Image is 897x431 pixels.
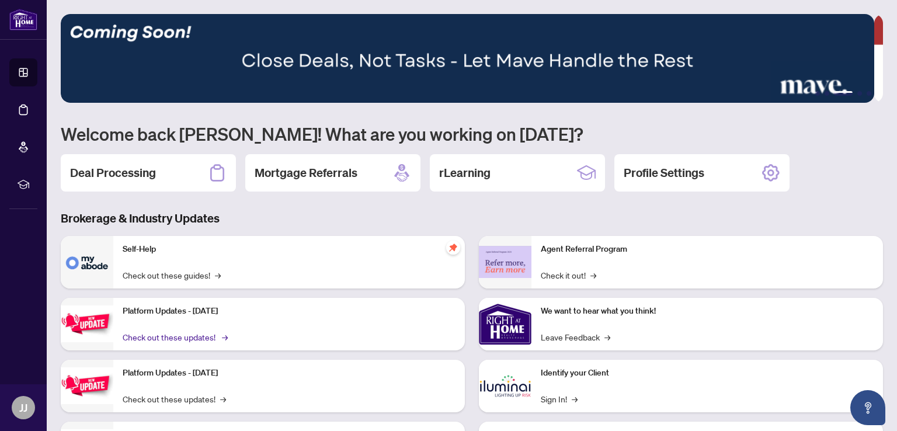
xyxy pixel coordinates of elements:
img: Platform Updates - July 21, 2025 [61,305,113,342]
p: Self-Help [123,243,456,256]
a: Check it out!→ [541,269,596,281]
h1: Welcome back [PERSON_NAME]! What are you working on [DATE]? [61,123,883,145]
span: → [604,331,610,343]
a: Sign In!→ [541,392,578,405]
p: Platform Updates - [DATE] [123,367,456,380]
img: We want to hear what you think! [479,298,531,350]
a: Check out these guides!→ [123,269,221,281]
button: 4 [857,91,862,96]
p: Platform Updates - [DATE] [123,305,456,318]
span: JJ [19,399,27,416]
img: Slide 2 [61,14,874,103]
span: pushpin [446,241,460,255]
span: → [222,331,228,343]
h2: Profile Settings [624,165,704,181]
a: Check out these updates!→ [123,331,226,343]
p: We want to hear what you think! [541,305,874,318]
a: Leave Feedback→ [541,331,610,343]
h2: rLearning [439,165,491,181]
img: Identify your Client [479,360,531,412]
button: Open asap [850,390,885,425]
img: Agent Referral Program [479,246,531,278]
img: logo [9,9,37,30]
a: Check out these updates!→ [123,392,226,405]
span: → [572,392,578,405]
p: Agent Referral Program [541,243,874,256]
button: 1 [815,91,820,96]
h3: Brokerage & Industry Updates [61,210,883,227]
button: 5 [867,91,871,96]
button: 3 [834,91,853,96]
button: 2 [825,91,829,96]
span: → [215,269,221,281]
span: → [220,392,226,405]
img: Self-Help [61,236,113,289]
span: → [590,269,596,281]
img: Platform Updates - July 8, 2025 [61,367,113,404]
h2: Mortgage Referrals [255,165,357,181]
h2: Deal Processing [70,165,156,181]
p: Identify your Client [541,367,874,380]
